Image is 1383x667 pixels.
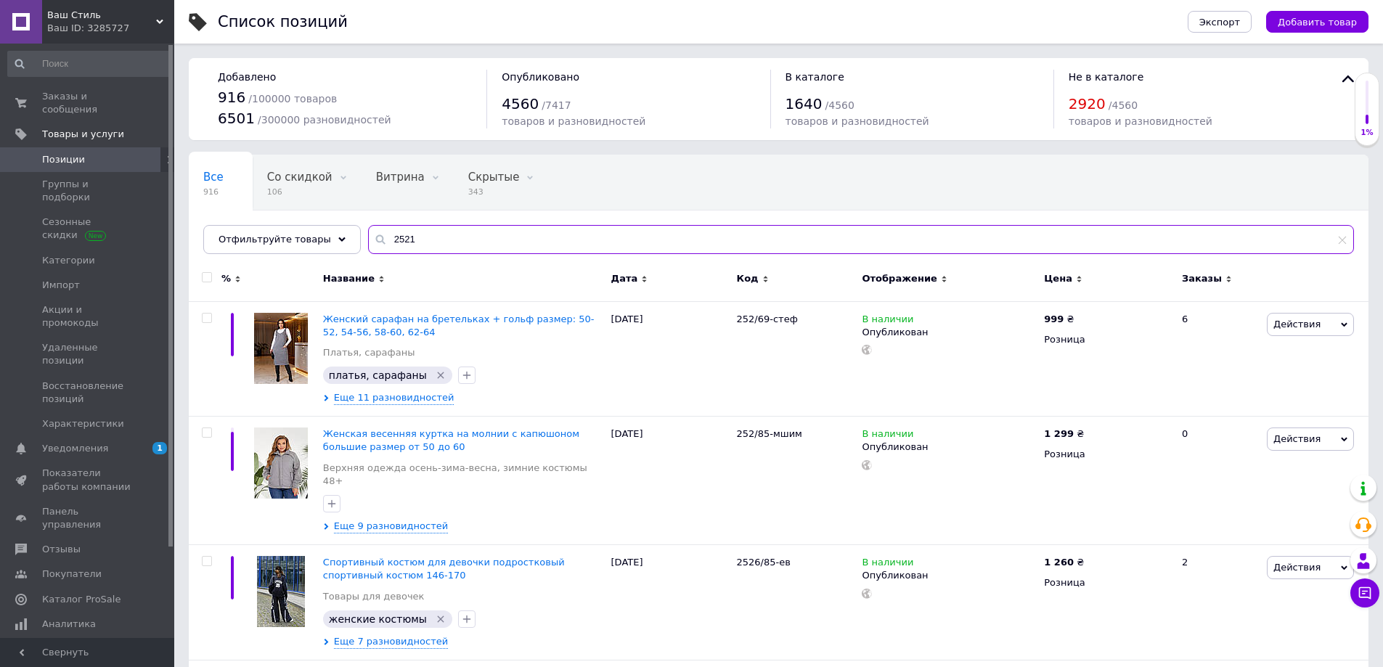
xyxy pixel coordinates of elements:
[42,279,80,292] span: Импорт
[786,115,929,127] span: товаров и разновидностей
[608,417,733,545] div: [DATE]
[334,635,448,649] span: Еще 7 разновидностей
[862,569,1037,582] div: Опубликован
[203,171,224,184] span: Все
[1109,99,1138,111] span: / 4560
[376,171,425,184] span: Витрина
[1044,333,1170,346] div: Розница
[1069,71,1144,83] span: Не в каталоге
[737,272,759,285] span: Код
[1199,17,1240,28] span: Экспорт
[502,71,579,83] span: Опубликовано
[258,114,391,126] span: / 300000 разновидностей
[248,93,337,105] span: / 100000 товаров
[1044,313,1074,326] div: ₴
[323,314,595,337] a: Женский сарафан на бретельках + гольф размер: 50-52, 54-56, 58-60, 62-64
[862,441,1037,454] div: Опубликован
[1044,427,1084,441] div: ₴
[1173,301,1263,417] div: 6
[862,326,1037,339] div: Опубликован
[1044,428,1074,439] b: 1 299
[219,234,331,245] span: Отфильтруйте товары
[502,95,539,112] span: 4560
[203,226,302,239] span: Опубликованные
[42,380,134,406] span: Восстановление позиций
[218,110,255,127] span: 6501
[42,216,134,242] span: Сезонные скидки
[1173,417,1263,545] div: 0
[42,254,95,267] span: Категории
[323,272,375,285] span: Название
[368,225,1354,254] input: Поиск по названию позиции, артикулу и поисковым запросам
[254,427,308,499] img: Женская весенняя куртка на молнии с капюшоном большие размер от 50 до 60
[218,15,348,30] div: Список позиций
[611,272,638,285] span: Дата
[334,391,454,405] span: Еще 11 разновидностей
[203,187,224,197] span: 916
[1069,115,1212,127] span: товаров и разновидностей
[329,613,427,625] span: женские костюмы
[1273,433,1321,444] span: Действия
[468,187,520,197] span: 343
[42,128,124,141] span: Товары и услуги
[42,417,124,430] span: Характеристики
[42,90,134,116] span: Заказы и сообщения
[1044,314,1064,324] b: 999
[323,590,425,603] a: Товары для девочек
[608,545,733,660] div: [DATE]
[1182,272,1222,285] span: Заказы
[608,301,733,417] div: [DATE]
[1273,562,1321,573] span: Действия
[42,568,102,581] span: Покупатели
[7,51,171,77] input: Поиск
[42,178,134,204] span: Группы и подборки
[1278,17,1357,28] span: Добавить товар
[254,313,308,384] img: Женский сарафан на бретельках + гольф размер: 50-52, 54-56, 58-60, 62-64
[862,557,913,572] span: В наличии
[1044,557,1074,568] b: 1 260
[323,557,565,581] a: Спортивный костюм для девочки подростковый спортивный костюм 146-170
[323,462,604,488] a: Верхняя одежда осень-зима-весна, зимние костюмы 48+
[502,115,645,127] span: товаров и разновидностей
[435,369,446,381] svg: Удалить метку
[1350,578,1379,607] button: Чат с покупателем
[323,346,415,359] a: Платья, сарафаны
[329,369,427,381] span: платья, сарафаны
[862,272,937,285] span: Отображение
[737,428,802,439] span: 252/85-мшим
[862,314,913,329] span: В наличии
[42,153,85,166] span: Позиции
[435,613,446,625] svg: Удалить метку
[42,543,81,556] span: Отзывы
[42,303,134,330] span: Акции и промокоды
[1044,448,1170,461] div: Розница
[786,95,823,112] span: 1640
[1266,11,1368,33] button: Добавить товар
[221,272,231,285] span: %
[468,171,520,184] span: Скрытые
[42,618,96,631] span: Аналитика
[42,442,108,455] span: Уведомления
[334,520,448,533] span: Еще 9 разновидностей
[42,593,121,606] span: Каталог ProSale
[267,187,333,197] span: 106
[152,442,167,454] span: 1
[1173,545,1263,660] div: 2
[257,556,305,627] img: Спортивный костюм для девочки подростковый спортивный костюм 146-170
[786,71,844,83] span: В каталоге
[1355,128,1379,138] div: 1%
[737,557,791,568] span: 2526/85-ев
[1069,95,1106,112] span: 2920
[42,341,134,367] span: Удаленные позиции
[1044,576,1170,589] div: Розница
[47,9,156,22] span: Ваш Стиль
[42,467,134,493] span: Показатели работы компании
[1273,319,1321,330] span: Действия
[47,22,174,35] div: Ваш ID: 3285727
[542,99,571,111] span: / 7417
[267,171,333,184] span: Со скидкой
[1044,272,1072,285] span: Цена
[323,428,579,452] a: Женская весенняя куртка на молнии с капюшоном большие размер от 50 до 60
